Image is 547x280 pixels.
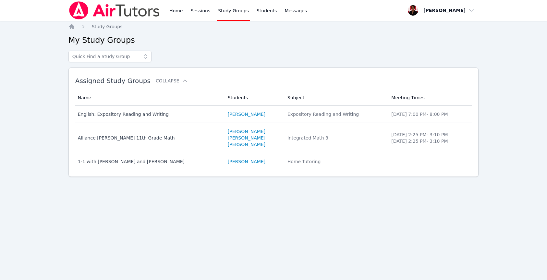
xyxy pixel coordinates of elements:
a: Study Groups [92,23,123,30]
input: Quick Find a Study Group [68,51,152,62]
div: Home Tutoring [287,158,384,165]
a: [PERSON_NAME] [228,128,265,135]
img: Air Tutors [68,1,160,19]
li: [DATE] 2:25 PM - 3:10 PM [391,131,468,138]
button: Collapse [156,78,188,84]
a: [PERSON_NAME] [228,135,265,141]
div: 1-1 with [PERSON_NAME] and [PERSON_NAME] [78,158,220,165]
nav: Breadcrumb [68,23,479,30]
div: Alliance [PERSON_NAME] 11th Grade Math [78,135,220,141]
li: [DATE] 7:00 PM - 8:00 PM [391,111,468,117]
a: [PERSON_NAME] [228,111,265,117]
th: Meeting Times [387,90,472,106]
span: Study Groups [92,24,123,29]
tr: English: Expository Reading and Writing[PERSON_NAME]Expository Reading and Writing[DATE] 7:00 PM-... [75,106,472,123]
div: Integrated Math 3 [287,135,384,141]
a: [PERSON_NAME] [228,158,265,165]
th: Students [224,90,284,106]
div: Expository Reading and Writing [287,111,384,117]
tr: 1-1 with [PERSON_NAME] and [PERSON_NAME][PERSON_NAME]Home Tutoring [75,153,472,170]
th: Name [75,90,224,106]
th: Subject [284,90,388,106]
span: Assigned Study Groups [75,77,151,85]
li: [DATE] 2:25 PM - 3:10 PM [391,138,468,144]
tr: Alliance [PERSON_NAME] 11th Grade Math[PERSON_NAME][PERSON_NAME][PERSON_NAME]Integrated Math 3[DA... [75,123,472,153]
div: English: Expository Reading and Writing [78,111,220,117]
a: [PERSON_NAME] [228,141,265,148]
span: Messages [285,7,307,14]
h2: My Study Groups [68,35,479,45]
